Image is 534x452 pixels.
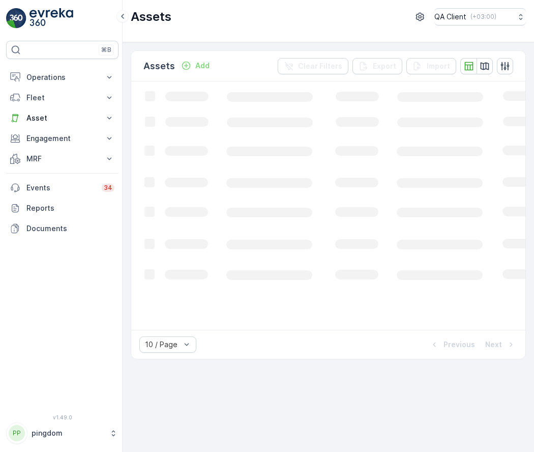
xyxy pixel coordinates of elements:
[26,113,98,123] p: Asset
[485,340,502,350] p: Next
[352,58,402,74] button: Export
[26,183,96,193] p: Events
[406,58,456,74] button: Import
[6,198,118,218] a: Reports
[177,60,214,72] button: Add
[6,128,118,149] button: Engagement
[6,67,118,88] button: Operations
[6,149,118,169] button: MRF
[6,422,118,444] button: PPpingdom
[470,13,496,21] p: ( +03:00 )
[104,184,112,192] p: 34
[443,340,475,350] p: Previous
[6,8,26,29] img: logo
[434,8,526,25] button: QA Client(+03:00)
[26,203,114,213] p: Reports
[195,61,210,71] p: Add
[9,425,25,441] div: PP
[32,428,104,438] p: pingdom
[427,61,450,71] p: Import
[26,223,114,234] p: Documents
[278,58,348,74] button: Clear Filters
[298,61,342,71] p: Clear Filters
[26,133,98,144] p: Engagement
[6,218,118,239] a: Documents
[26,154,98,164] p: MRF
[131,9,171,25] p: Assets
[26,93,98,103] p: Fleet
[6,178,118,198] a: Events34
[29,8,73,29] img: logo_light-DOdMpM7g.png
[6,414,118,420] span: v 1.49.0
[101,46,111,54] p: ⌘B
[484,338,517,351] button: Next
[6,88,118,108] button: Fleet
[143,59,175,73] p: Assets
[434,12,466,22] p: QA Client
[26,72,98,82] p: Operations
[6,108,118,128] button: Asset
[428,338,476,351] button: Previous
[373,61,396,71] p: Export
